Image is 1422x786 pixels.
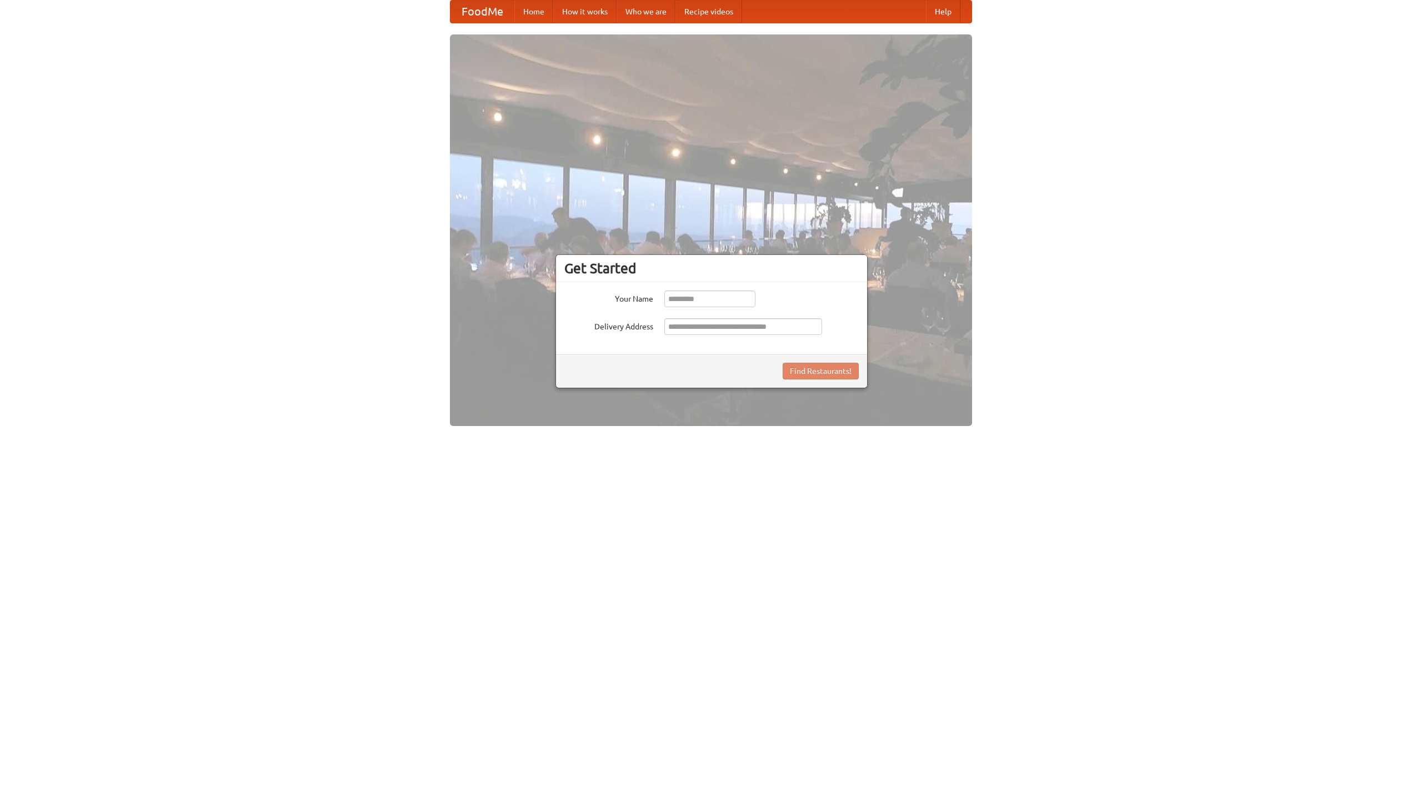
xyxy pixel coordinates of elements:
a: FoodMe [450,1,514,23]
a: Who we are [617,1,675,23]
label: Your Name [564,291,653,304]
a: Recipe videos [675,1,742,23]
h3: Get Started [564,260,859,277]
a: Home [514,1,553,23]
a: Help [926,1,960,23]
label: Delivery Address [564,318,653,332]
a: How it works [553,1,617,23]
button: Find Restaurants! [783,363,859,379]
